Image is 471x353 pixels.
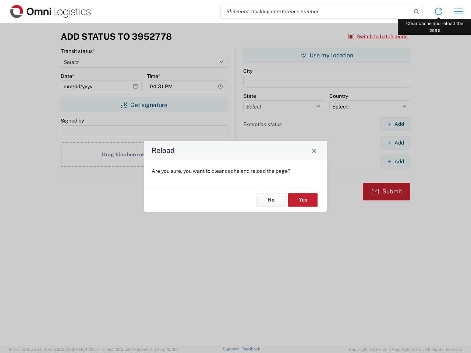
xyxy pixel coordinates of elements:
button: Yes [288,193,318,207]
input: Shipment, tracking or reference number [221,4,411,18]
p: Are you sure, you want to clear cache and reload the page? [152,168,319,174]
button: Close [309,145,319,156]
button: No [256,193,286,207]
h4: Reload [152,145,175,156]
